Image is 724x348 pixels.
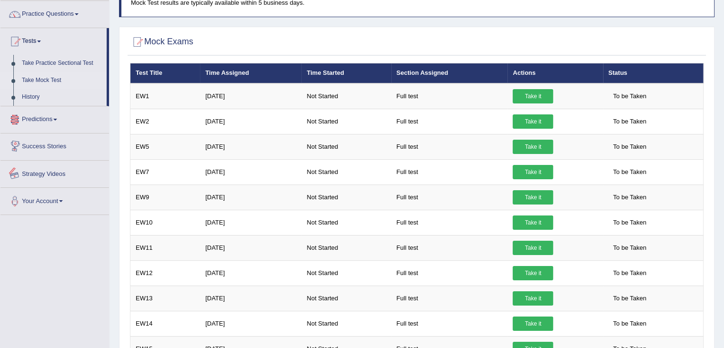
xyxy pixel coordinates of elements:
td: Not Started [301,260,391,286]
a: Take it [513,215,553,230]
td: Full test [391,159,508,184]
td: Not Started [301,134,391,159]
span: To be Taken [608,89,651,103]
td: [DATE] [200,109,301,134]
td: Full test [391,311,508,336]
a: Take it [513,291,553,306]
td: EW13 [130,286,200,311]
td: Full test [391,83,508,109]
a: Take it [513,317,553,331]
th: Status [603,63,704,83]
td: Not Started [301,286,391,311]
a: Take it [513,165,553,179]
td: Not Started [301,159,391,184]
td: Full test [391,109,508,134]
td: [DATE] [200,83,301,109]
a: Take Practice Sectional Test [18,55,107,72]
td: EW7 [130,159,200,184]
td: [DATE] [200,311,301,336]
td: Not Started [301,311,391,336]
a: Take it [513,114,553,129]
th: Time Started [301,63,391,83]
a: Take it [513,241,553,255]
a: Take Mock Test [18,72,107,89]
a: Tests [0,28,107,52]
span: To be Taken [608,291,651,306]
td: [DATE] [200,210,301,235]
span: To be Taken [608,190,651,205]
th: Test Title [130,63,200,83]
a: History [18,89,107,106]
td: [DATE] [200,184,301,210]
td: EW11 [130,235,200,260]
th: Section Assigned [391,63,508,83]
td: Not Started [301,235,391,260]
span: To be Taken [608,215,651,230]
span: To be Taken [608,165,651,179]
a: Take it [513,140,553,154]
td: Not Started [301,109,391,134]
td: EW9 [130,184,200,210]
a: Take it [513,89,553,103]
h2: Mock Exams [130,35,193,49]
a: Strategy Videos [0,161,109,184]
th: Time Assigned [200,63,301,83]
th: Actions [507,63,603,83]
a: Take it [513,190,553,205]
span: To be Taken [608,317,651,331]
td: Full test [391,235,508,260]
td: EW5 [130,134,200,159]
a: Take it [513,266,553,280]
span: To be Taken [608,114,651,129]
td: Full test [391,286,508,311]
td: [DATE] [200,286,301,311]
td: Not Started [301,83,391,109]
a: Predictions [0,106,109,130]
td: EW14 [130,311,200,336]
span: To be Taken [608,241,651,255]
td: [DATE] [200,159,301,184]
td: Not Started [301,210,391,235]
td: Full test [391,210,508,235]
a: Your Account [0,188,109,212]
td: [DATE] [200,260,301,286]
span: To be Taken [608,266,651,280]
td: [DATE] [200,235,301,260]
td: EW12 [130,260,200,286]
td: EW2 [130,109,200,134]
a: Success Stories [0,133,109,157]
td: Full test [391,134,508,159]
td: Full test [391,184,508,210]
td: [DATE] [200,134,301,159]
a: Practice Questions [0,1,109,25]
td: Not Started [301,184,391,210]
td: Full test [391,260,508,286]
td: EW10 [130,210,200,235]
td: EW1 [130,83,200,109]
span: To be Taken [608,140,651,154]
